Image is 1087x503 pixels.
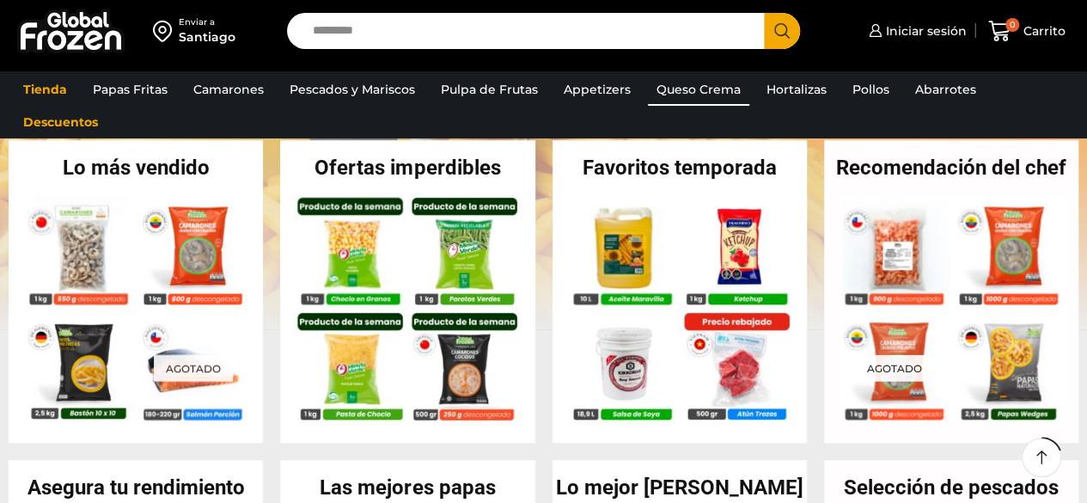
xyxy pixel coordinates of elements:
[153,16,179,46] img: address-field-icon.svg
[154,354,233,381] p: Agotado
[844,73,898,106] a: Pollos
[764,13,800,49] button: Search button
[648,73,749,106] a: Queso Crema
[280,157,534,178] h2: Ofertas imperdibles
[882,22,967,40] span: Iniciar sesión
[1019,22,1066,40] span: Carrito
[1005,18,1019,32] span: 0
[824,477,1078,498] h2: Selección de pescados
[824,157,1078,178] h2: Recomendación del chef
[854,354,933,381] p: Agotado
[280,477,534,498] h2: Las mejores papas
[185,73,272,106] a: Camarones
[179,28,235,46] div: Santiago
[984,11,1070,52] a: 0 Carrito
[15,106,107,138] a: Descuentos
[907,73,985,106] a: Abarrotes
[555,73,639,106] a: Appetizers
[9,157,263,178] h2: Lo más vendido
[84,73,176,106] a: Papas Fritas
[553,157,807,178] h2: Favoritos temporada
[758,73,835,106] a: Hortalizas
[179,16,235,28] div: Enviar a
[553,477,807,498] h2: Lo mejor [PERSON_NAME]
[432,73,547,106] a: Pulpa de Frutas
[9,477,263,498] h2: Asegura tu rendimiento
[864,14,967,48] a: Iniciar sesión
[281,73,424,106] a: Pescados y Mariscos
[15,73,76,106] a: Tienda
